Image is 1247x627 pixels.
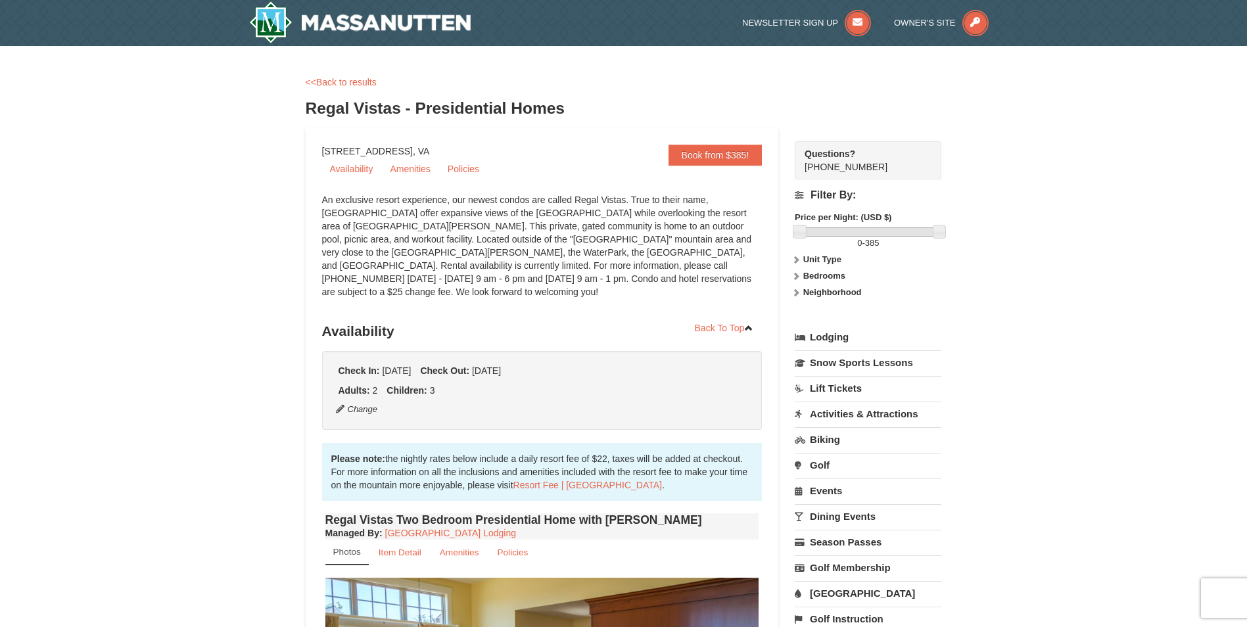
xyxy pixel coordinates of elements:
strong: Price per Night: (USD $) [795,212,891,222]
strong: Check In: [339,365,380,376]
span: 0 [857,238,862,248]
a: Policies [488,540,536,565]
strong: Neighborhood [803,287,862,297]
a: Amenities [431,540,488,565]
a: Item Detail [370,540,430,565]
strong: Please note: [331,453,385,464]
small: Policies [497,547,528,557]
strong: Children: [387,385,427,396]
a: Back To Top [686,318,763,338]
span: 3 [430,385,435,396]
span: 385 [865,238,880,248]
strong: Unit Type [803,254,841,264]
a: Lift Tickets [795,376,941,400]
strong: : [325,528,383,538]
a: Golf Membership [795,555,941,580]
h4: Filter By: [795,189,941,201]
span: [PHONE_NUMBER] [805,147,918,172]
div: the nightly rates below include a daily resort fee of $22, taxes will be added at checkout. For m... [322,443,763,501]
label: - [795,237,941,250]
a: Massanutten Resort [249,1,471,43]
a: Biking [795,427,941,452]
strong: Adults: [339,385,370,396]
button: Change [335,402,379,417]
a: Season Passes [795,530,941,554]
h3: Regal Vistas - Presidential Homes [306,95,942,122]
a: Activities & Attractions [795,402,941,426]
a: Owner's Site [894,18,989,28]
span: [DATE] [472,365,501,376]
div: An exclusive resort experience, our newest condos are called Regal Vistas. True to their name, [G... [322,193,763,312]
a: Dining Events [795,504,941,528]
span: Owner's Site [894,18,956,28]
a: Snow Sports Lessons [795,350,941,375]
a: [GEOGRAPHIC_DATA] Lodging [385,528,516,538]
a: Golf [795,453,941,477]
h4: Regal Vistas Two Bedroom Presidential Home with [PERSON_NAME] [325,513,759,526]
span: 2 [373,385,378,396]
small: Amenities [440,547,479,557]
a: Book from $385! [669,145,763,166]
img: Massanutten Resort Logo [249,1,471,43]
h3: Availability [322,318,763,344]
strong: Bedrooms [803,271,845,281]
a: Newsletter Sign Up [742,18,871,28]
a: <<Back to results [306,77,377,87]
strong: Check Out: [420,365,469,376]
a: [GEOGRAPHIC_DATA] [795,581,941,605]
a: Resort Fee | [GEOGRAPHIC_DATA] [513,480,662,490]
a: Events [795,478,941,503]
span: Newsletter Sign Up [742,18,838,28]
small: Photos [333,547,361,557]
a: Amenities [382,159,438,179]
span: Managed By [325,528,379,538]
a: Availability [322,159,381,179]
strong: Questions? [805,149,855,159]
a: Lodging [795,325,941,349]
a: Policies [440,159,487,179]
small: Item Detail [379,547,421,557]
span: [DATE] [382,365,411,376]
a: Photos [325,540,369,565]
